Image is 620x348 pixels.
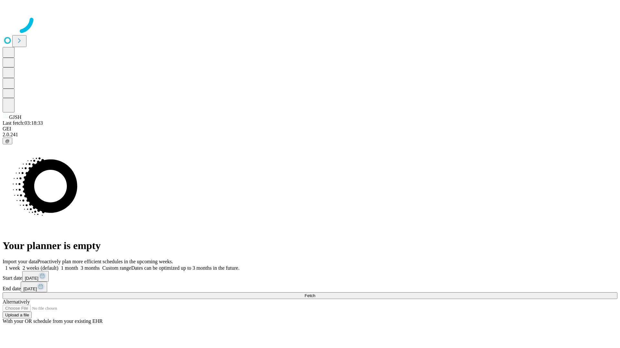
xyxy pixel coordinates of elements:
[3,318,103,324] span: With your OR schedule from your existing EHR
[9,114,21,120] span: GJSH
[21,282,47,292] button: [DATE]
[3,240,617,252] h1: Your planner is empty
[5,265,20,271] span: 1 week
[3,138,12,144] button: @
[5,139,10,143] span: @
[3,312,32,318] button: Upload a file
[3,299,30,304] span: Alternatively
[81,265,100,271] span: 3 months
[23,265,58,271] span: 2 weeks (default)
[3,282,617,292] div: End date
[131,265,239,271] span: Dates can be optimized up to 3 months in the future.
[3,259,37,264] span: Import your data
[3,132,617,138] div: 2.0.241
[61,265,78,271] span: 1 month
[3,271,617,282] div: Start date
[37,259,173,264] span: Proactively plan more efficient schedules in the upcoming weeks.
[305,293,315,298] span: Fetch
[22,271,49,282] button: [DATE]
[3,292,617,299] button: Fetch
[102,265,131,271] span: Custom range
[3,120,43,126] span: Last fetch: 03:18:33
[3,126,617,132] div: GEI
[25,276,38,281] span: [DATE]
[23,286,37,291] span: [DATE]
